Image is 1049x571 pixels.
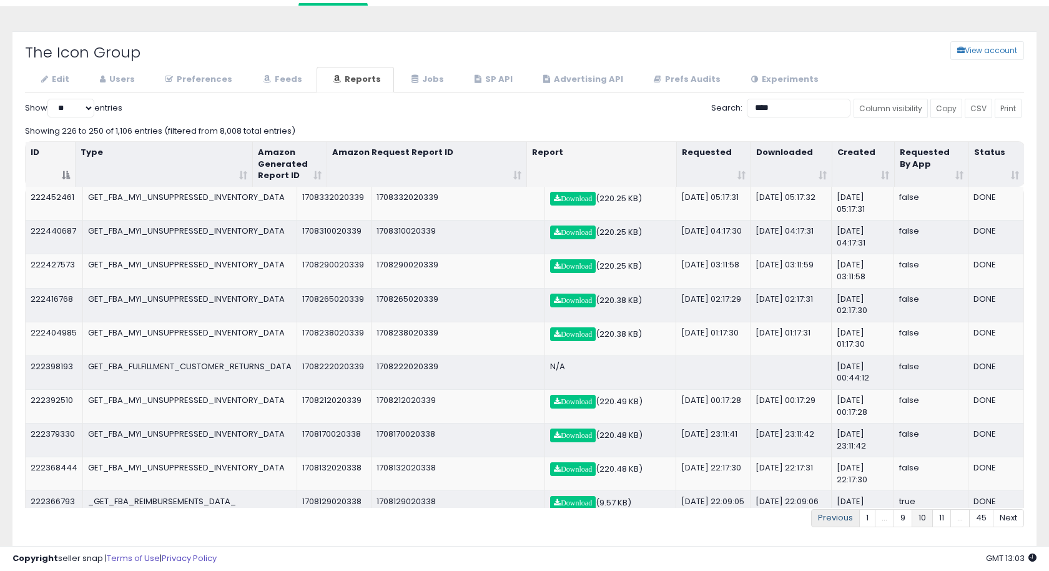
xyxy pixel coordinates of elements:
[968,355,1023,389] td: DONE
[550,192,596,206] a: Download
[26,322,83,355] td: 222404985
[912,509,933,527] a: 10
[47,99,94,117] select: Showentries
[297,355,372,389] td: 1708222020339
[545,389,676,423] td: (220.49 KB)
[554,297,592,304] span: Download
[676,322,751,355] td: [DATE] 01:17:30
[372,254,545,287] td: 1708290020339
[84,67,148,92] a: Users
[26,490,83,524] td: 222366793
[372,220,545,254] td: 1708310020339
[297,288,372,322] td: 1708265020339
[751,187,832,220] td: [DATE] 05:17:32
[297,457,372,490] td: 1708132020338
[26,423,83,457] td: 222379330
[25,67,82,92] a: Edit
[968,389,1023,423] td: DONE
[676,220,751,254] td: [DATE] 04:17:30
[550,327,596,341] a: Download
[711,99,850,117] label: Search:
[965,99,992,118] a: CSV
[327,142,527,187] th: Amazon Request Report ID: activate to sort column ascending
[894,490,968,524] td: true
[751,322,832,355] td: [DATE] 01:17:31
[968,220,1023,254] td: DONE
[832,288,894,322] td: [DATE] 02:17:30
[25,121,1024,137] div: Showing 226 to 250 of 1,106 entries (filtered from 8,008 total entries)
[968,288,1023,322] td: DONE
[83,457,297,490] td: GET_FBA_MYI_UNSUPPRESSED_INVENTORY_DATA
[554,330,592,338] span: Download
[26,254,83,287] td: 222427573
[968,322,1023,355] td: DONE
[83,220,297,254] td: GET_FBA_MYI_UNSUPPRESSED_INVENTORY_DATA
[372,322,545,355] td: 1708238020339
[930,99,962,118] a: Copy
[83,322,297,355] td: GET_FBA_MYI_UNSUPPRESSED_INVENTORY_DATA
[859,509,875,527] a: 1
[859,103,922,114] span: Column visibility
[995,99,1022,118] a: Print
[545,288,676,322] td: (220.38 KB)
[894,389,968,423] td: false
[76,142,253,187] th: Type: activate to sort column ascending
[83,254,297,287] td: GET_FBA_MYI_UNSUPPRESSED_INVENTORY_DATA
[550,395,596,409] a: Download
[932,509,951,527] a: 11
[894,220,968,254] td: false
[832,142,895,187] th: Created: activate to sort column ascending
[297,220,372,254] td: 1708310020339
[297,423,372,457] td: 1708170020338
[372,187,545,220] td: 1708332020339
[25,99,122,117] label: Show entries
[936,103,957,114] span: Copy
[968,254,1023,287] td: DONE
[993,509,1024,527] a: Next
[747,99,850,117] input: Search:
[751,423,832,457] td: [DATE] 23:11:42
[751,288,832,322] td: [DATE] 02:17:31
[26,355,83,389] td: 222398193
[968,187,1023,220] td: DONE
[83,423,297,457] td: GET_FBA_MYI_UNSUPPRESSED_INVENTORY_DATA
[832,220,894,254] td: [DATE] 04:17:31
[26,457,83,490] td: 222368444
[554,398,592,405] span: Download
[968,490,1023,524] td: DONE
[545,220,676,254] td: (220.25 KB)
[832,389,894,423] td: [DATE] 00:17:28
[554,465,592,473] span: Download
[372,288,545,322] td: 1708265020339
[545,187,676,220] td: (220.25 KB)
[26,187,83,220] td: 222452461
[894,254,968,287] td: false
[83,355,297,389] td: GET_FBA_FULFILLMENT_CUSTOMER_RETURNS_DATA
[297,187,372,220] td: 1708332020339
[875,509,894,527] a: …
[545,423,676,457] td: (220.48 KB)
[676,389,751,423] td: [DATE] 00:17:28
[297,322,372,355] td: 1708238020339
[545,322,676,355] td: (220.38 KB)
[895,142,969,187] th: Requested By App: activate to sort column ascending
[676,288,751,322] td: [DATE] 02:17:29
[894,355,968,389] td: false
[894,457,968,490] td: false
[372,355,545,389] td: 1708222020339
[677,142,751,187] th: Requested: activate to sort column ascending
[894,509,912,527] a: 9
[832,490,894,524] td: [DATE] 22:08:45
[735,67,832,92] a: Experiments
[107,552,160,564] a: Terms of Use
[950,41,1024,60] button: View account
[751,254,832,287] td: [DATE] 03:11:59
[832,457,894,490] td: [DATE] 22:17:30
[83,389,297,423] td: GET_FBA_MYI_UNSUPPRESSED_INVENTORY_DATA
[941,41,960,60] a: View account
[554,195,592,202] span: Download
[372,490,545,524] td: 1708129020338
[83,490,297,524] td: _GET_FBA_REIMBURSEMENTS_DATA_
[832,423,894,457] td: [DATE] 23:11:42
[751,389,832,423] td: [DATE] 00:17:29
